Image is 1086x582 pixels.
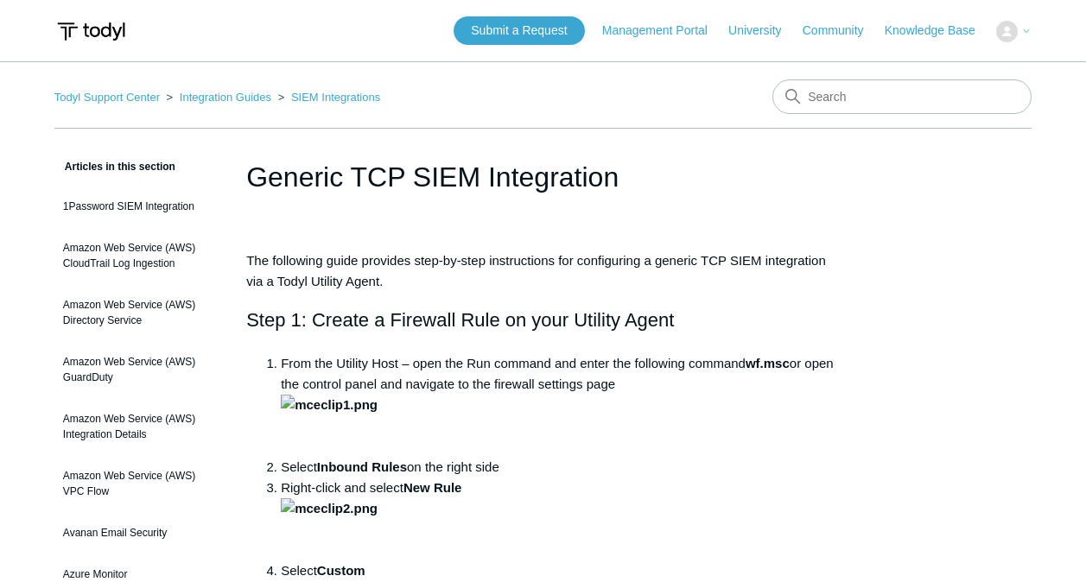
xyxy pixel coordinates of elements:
[728,22,798,40] a: University
[54,459,220,508] a: Amazon Web Service (AWS) VPC Flow
[291,91,380,104] a: SIEM Integrations
[180,91,271,104] a: Integration Guides
[54,161,175,173] span: Articles in this section
[54,231,220,280] a: Amazon Web Service (AWS) CloudTrail Log Ingestion
[54,402,220,451] a: Amazon Web Service (AWS) Integration Details
[772,79,1032,114] input: Search
[454,16,584,45] a: Submit a Request
[317,563,365,578] strong: Custom
[54,16,128,47] img: Todyl Support Center Help Center home page
[54,91,160,104] a: Todyl Support Center
[803,22,881,40] a: Community
[246,250,840,292] p: The following guide provides step-by-step instructions for configuring a generic TCP SIEM integra...
[275,91,381,104] li: SIEM Integrations
[281,478,840,560] li: Right-click and select
[746,356,790,370] strong: wf.msc
[281,498,378,519] img: mceclip2.png
[403,480,462,495] strong: New Rule
[317,459,407,474] strong: Inbound Rules
[281,395,378,415] img: mceclip1.png
[281,560,840,581] li: Select
[54,345,220,394] a: Amazon Web Service (AWS) GuardDuty
[54,516,220,549] a: Avanan Email Security
[281,353,840,457] li: From the Utility Host – open the Run command and enter the following command or open the control ...
[885,22,993,40] a: Knowledge Base
[163,91,275,104] li: Integration Guides
[246,305,840,335] h2: Step 1: Create a Firewall Rule on your Utility Agent
[281,457,840,478] li: Select on the right side
[602,22,725,40] a: Management Portal
[54,288,220,337] a: Amazon Web Service (AWS) Directory Service
[246,156,840,198] h1: Generic TCP SIEM Integration
[54,91,163,104] li: Todyl Support Center
[54,190,220,223] a: 1Password SIEM Integration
